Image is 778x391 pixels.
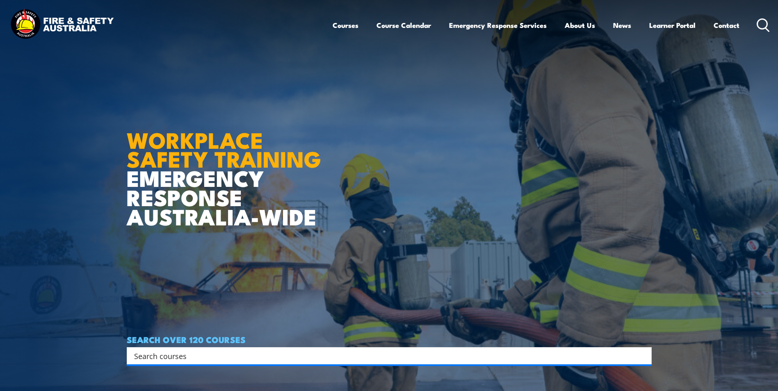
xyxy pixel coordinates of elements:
a: Emergency Response Services [449,14,547,36]
a: Course Calendar [376,14,431,36]
button: Search magnifier button [637,350,649,361]
strong: WORKPLACE SAFETY TRAINING [127,122,321,175]
input: Search input [134,350,634,362]
h1: EMERGENCY RESPONSE AUSTRALIA-WIDE [127,109,327,226]
form: Search form [136,350,635,361]
a: Contact [714,14,739,36]
h4: SEARCH OVER 120 COURSES [127,335,652,344]
a: Learner Portal [649,14,696,36]
a: Courses [333,14,358,36]
a: About Us [565,14,595,36]
a: News [613,14,631,36]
